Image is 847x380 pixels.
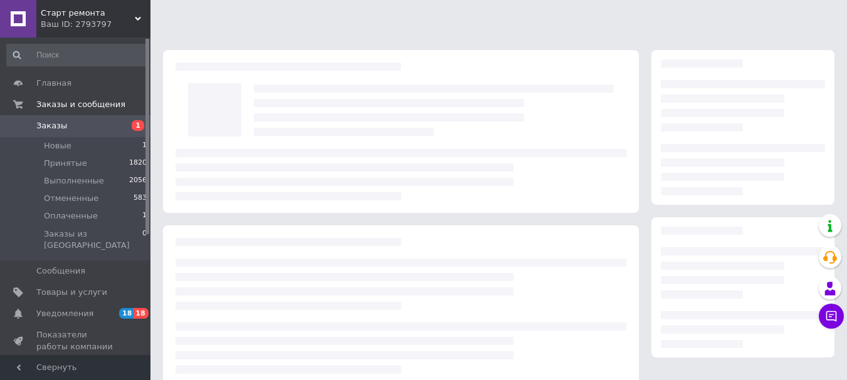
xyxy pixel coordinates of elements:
span: 18 [134,308,148,319]
span: 1820 [129,158,147,169]
span: Заказы [36,120,67,131]
span: 2056 [129,175,147,187]
span: Принятые [44,158,87,169]
span: Показатели работы компании [36,329,116,352]
span: Оплаченные [44,210,98,222]
span: Заказы из [GEOGRAPHIC_DATA] [44,229,142,251]
span: Заказы и сообщения [36,99,125,110]
span: Главная [36,78,71,89]
span: 1 [132,120,144,131]
span: Товары и услуги [36,287,107,298]
button: Чат с покупателем [819,304,844,329]
span: 0 [142,229,147,251]
span: 583 [134,193,147,204]
div: Ваш ID: 2793797 [41,19,150,30]
input: Поиск [6,44,148,66]
span: Отмененные [44,193,98,204]
span: 1 [142,210,147,222]
span: Новые [44,140,71,151]
span: Сообщения [36,265,85,277]
span: Старт ремонта [41,8,135,19]
span: Выполненные [44,175,104,187]
span: Уведомления [36,308,93,319]
span: 1 [142,140,147,151]
span: 18 [119,308,134,319]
